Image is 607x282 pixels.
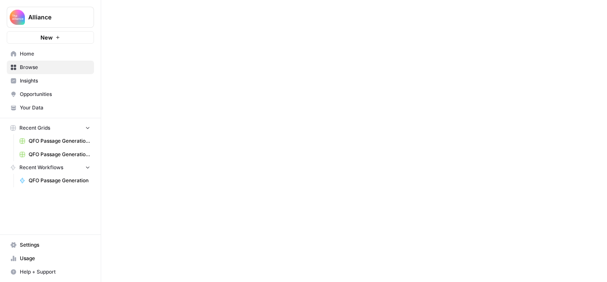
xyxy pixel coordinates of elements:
[7,122,94,134] button: Recent Grids
[29,177,90,184] span: QFO Passage Generation
[7,47,94,61] a: Home
[40,33,53,42] span: New
[16,148,94,161] a: QFO Passage Generation Grid (1)
[20,50,90,58] span: Home
[19,124,50,132] span: Recent Grids
[7,88,94,101] a: Opportunities
[16,134,94,148] a: QFO Passage Generation Grid (PMA)
[29,137,90,145] span: QFO Passage Generation Grid (PMA)
[20,268,90,276] span: Help + Support
[7,101,94,114] a: Your Data
[7,74,94,88] a: Insights
[29,151,90,158] span: QFO Passage Generation Grid (1)
[16,174,94,187] a: QFO Passage Generation
[7,238,94,252] a: Settings
[20,64,90,71] span: Browse
[20,104,90,112] span: Your Data
[7,7,94,28] button: Workspace: Alliance
[20,90,90,98] span: Opportunities
[10,10,25,25] img: Alliance Logo
[28,13,79,21] span: Alliance
[7,31,94,44] button: New
[20,77,90,85] span: Insights
[20,241,90,249] span: Settings
[7,61,94,74] a: Browse
[7,265,94,279] button: Help + Support
[7,161,94,174] button: Recent Workflows
[7,252,94,265] a: Usage
[19,164,63,171] span: Recent Workflows
[20,255,90,262] span: Usage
